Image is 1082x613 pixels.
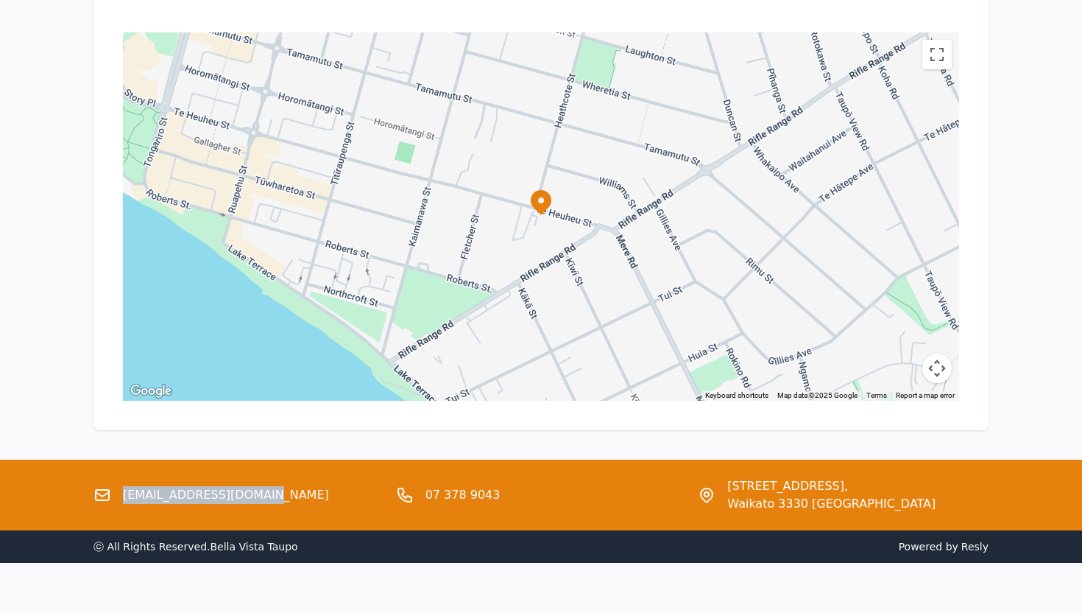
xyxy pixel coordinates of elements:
a: Resly [961,541,989,553]
button: Map camera controls [922,354,952,383]
a: Open this area in Google Maps (opens a new window) [127,382,175,401]
a: Terms (opens in new tab) [866,391,887,399]
span: Waikato 3330 [GEOGRAPHIC_DATA] [727,495,936,513]
a: Report a map error [896,391,955,399]
span: Map data ©2025 Google [777,391,858,399]
a: [EMAIL_ADDRESS][DOMAIN_NAME] [123,486,329,504]
a: 07 378 9043 [425,486,501,504]
span: Powered by [547,539,989,554]
span: ⓒ All Rights Reserved. Bella Vista Taupo [93,541,298,553]
span: [STREET_ADDRESS], [727,477,936,495]
button: Keyboard shortcuts [705,390,768,401]
button: Toggle fullscreen view [922,40,952,69]
img: Google [127,382,175,401]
